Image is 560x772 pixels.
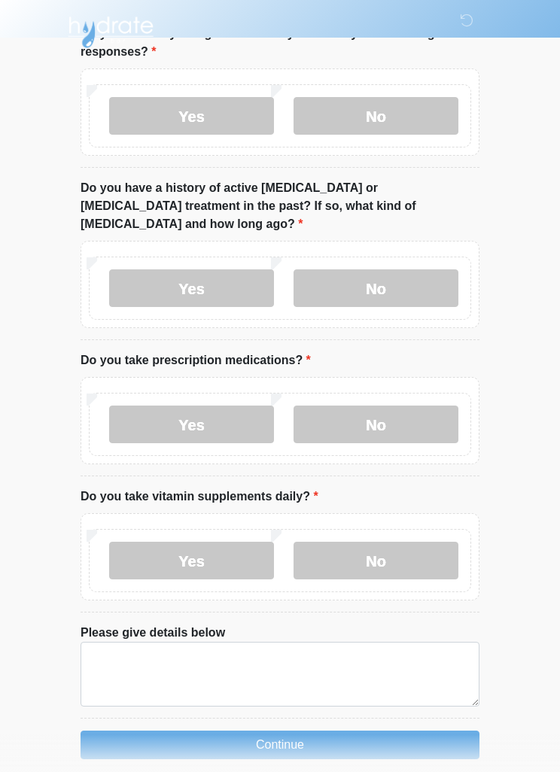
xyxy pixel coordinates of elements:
label: Yes [109,97,274,135]
label: Yes [109,269,274,307]
label: Yes [109,542,274,579]
label: Do you take prescription medications? [81,351,311,369]
label: No [294,406,458,443]
label: No [294,269,458,307]
img: Hydrate IV Bar - Scottsdale Logo [65,11,156,49]
label: No [294,97,458,135]
label: Do you have a history of active [MEDICAL_DATA] or [MEDICAL_DATA] treatment in the past? If so, wh... [81,179,479,233]
label: No [294,542,458,579]
label: Do you take vitamin supplements daily? [81,488,318,506]
label: Please give details below [81,624,225,642]
label: Yes [109,406,274,443]
button: Continue [81,731,479,759]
